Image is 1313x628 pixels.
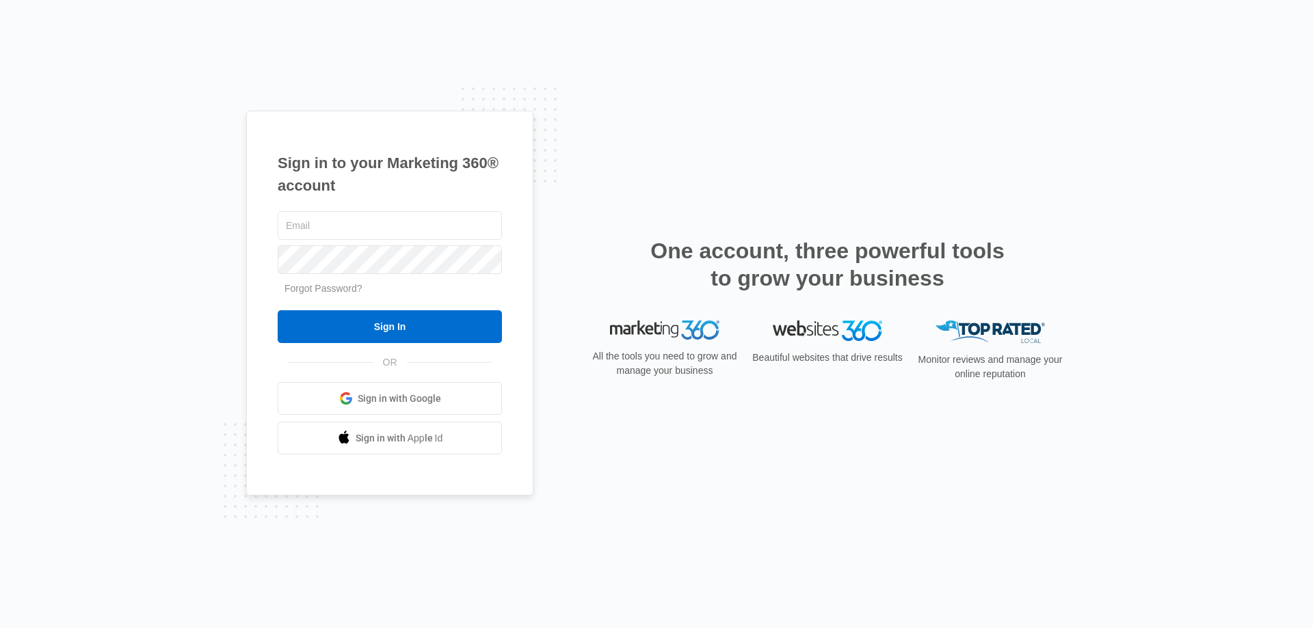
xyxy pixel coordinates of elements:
[278,310,502,343] input: Sign In
[914,353,1067,381] p: Monitor reviews and manage your online reputation
[278,211,502,240] input: Email
[278,422,502,454] a: Sign in with Apple Id
[773,320,882,340] img: Websites 360
[356,431,443,446] span: Sign in with Apple Id
[358,392,441,406] span: Sign in with Google
[646,237,1009,292] h2: One account, three powerful tools to grow your business
[610,320,719,340] img: Marketing 360
[936,320,1045,343] img: Top Rated Local
[278,382,502,415] a: Sign in with Google
[284,283,362,294] a: Forgot Password?
[373,355,407,370] span: OR
[278,152,502,197] h1: Sign in to your Marketing 360® account
[751,351,904,365] p: Beautiful websites that drive results
[588,349,741,378] p: All the tools you need to grow and manage your business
